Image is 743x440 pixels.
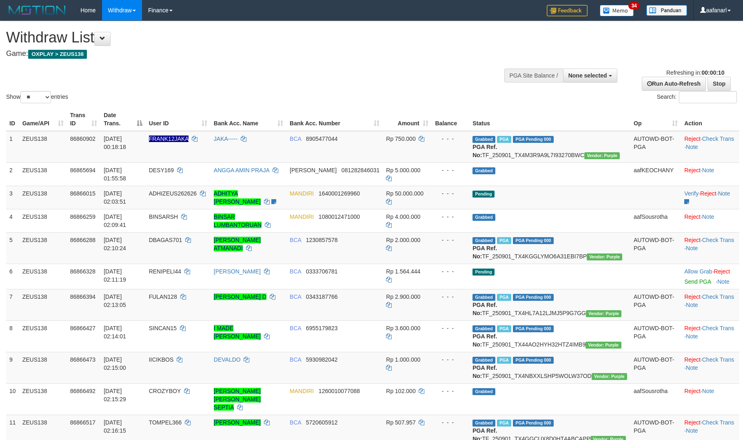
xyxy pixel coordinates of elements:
span: Marked by aafpengsreynich [497,420,511,427]
span: Marked by aafpengsreynich [497,237,511,244]
a: Note [686,427,698,434]
a: DEVALDO [214,356,241,363]
a: Note [686,245,698,251]
td: AUTOWD-BOT-PGA [630,320,681,352]
span: [DATE] 02:03:51 [104,190,126,205]
a: [PERSON_NAME] D [214,293,266,300]
span: [PERSON_NAME] [290,167,337,173]
span: Grabbed [472,294,495,301]
div: - - - [435,356,466,364]
span: Marked by aafpengsreynich [497,136,511,143]
td: ZEUS138 [19,264,67,289]
span: [DATE] 02:15:00 [104,356,126,371]
span: MANDIRI [290,190,314,197]
span: Rp 5.000.000 [386,167,420,173]
td: 4 [6,209,19,232]
span: PGA Pending [513,136,554,143]
td: ZEUS138 [19,131,67,163]
th: Date Trans.: activate to sort column descending [100,108,145,131]
a: ADHITYA [PERSON_NAME] [214,190,261,205]
a: Reject [684,167,701,173]
td: · [681,209,739,232]
div: - - - [435,387,466,395]
th: Amount: activate to sort column ascending [383,108,431,131]
td: AUTOWD-BOT-PGA [630,352,681,383]
th: Status [469,108,630,131]
a: Note [702,167,714,173]
span: Grabbed [472,237,495,244]
span: BCA [290,293,301,300]
td: · [681,383,739,415]
a: Note [718,190,730,197]
span: Grabbed [472,167,495,174]
div: - - - [435,135,466,143]
span: MANDIRI [290,213,314,220]
span: Vendor URL: https://trx4.1velocity.biz [584,152,620,159]
span: Rp 2.000.000 [386,237,420,243]
div: - - - [435,236,466,244]
td: 10 [6,383,19,415]
span: Vendor URL: https://trx4.1velocity.biz [586,342,621,349]
a: Reject [684,213,701,220]
a: Check Trans [702,325,734,331]
span: [DATE] 02:15:29 [104,388,126,402]
a: I MADE [PERSON_NAME] [214,325,261,340]
td: AUTOWD-BOT-PGA [630,289,681,320]
span: [DATE] 02:11:19 [104,268,126,283]
img: Button%20Memo.svg [600,5,634,16]
td: aafSousrotha [630,383,681,415]
td: · · [681,131,739,163]
td: TF_250901_TX4NBXXLSHP5WOLW37OD [469,352,630,383]
input: Search: [679,91,737,103]
td: ZEUS138 [19,209,67,232]
span: 34 [628,2,639,9]
td: · [681,162,739,186]
button: None selected [563,69,617,82]
span: Vendor URL: https://trx4.1velocity.biz [587,253,622,260]
td: 8 [6,320,19,352]
span: 86866517 [70,419,95,426]
span: Copy 0333706781 to clipboard [306,268,338,275]
td: · [681,264,739,289]
td: ZEUS138 [19,383,67,415]
span: Grabbed [472,357,495,364]
th: Action [681,108,739,131]
label: Search: [657,91,737,103]
a: Reject [684,419,701,426]
a: Verify [684,190,699,197]
span: BCA [290,325,301,331]
span: Nama rekening ada tanda titik/strip, harap diedit [149,136,189,142]
a: Check Trans [702,237,734,243]
span: [DATE] 02:16:15 [104,419,126,434]
td: ZEUS138 [19,320,67,352]
span: BINSARSH [149,213,178,220]
span: 86866259 [70,213,95,220]
span: Grabbed [472,325,495,332]
a: Reject [684,136,701,142]
a: Allow Grab [684,268,712,275]
label: Show entries [6,91,68,103]
span: TOMPEL366 [149,419,182,426]
a: Note [686,333,698,340]
span: MANDIRI [290,388,314,394]
a: ANGGA AMIN PRAJA [214,167,269,173]
div: PGA Site Balance / [504,69,563,82]
span: None selected [568,72,607,79]
span: Grabbed [472,136,495,143]
th: Game/API: activate to sort column ascending [19,108,67,131]
span: Rp 4.000.000 [386,213,420,220]
td: AUTOWD-BOT-PGA [630,131,681,163]
span: Pending [472,191,495,198]
td: aafKEOCHANY [630,162,681,186]
td: TF_250901_TX4KGGLYMO6A31EBI7BP [469,232,630,264]
b: PGA Ref. No: [472,333,497,348]
h1: Withdraw List [6,29,487,46]
span: [DATE] 02:10:24 [104,237,126,251]
span: Grabbed [472,420,495,427]
a: [PERSON_NAME] [PERSON_NAME] SEPTIA [214,388,261,411]
span: 86865694 [70,167,95,173]
span: Pending [472,269,495,276]
a: Reject [684,388,701,394]
span: IICIKBOS [149,356,174,363]
a: Note [686,144,698,150]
